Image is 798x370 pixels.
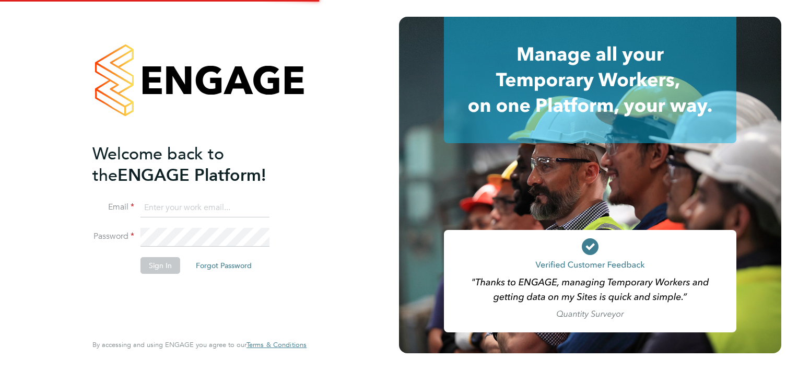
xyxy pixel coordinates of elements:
[92,202,134,213] label: Email
[247,341,307,349] a: Terms & Conditions
[92,340,307,349] span: By accessing and using ENGAGE you agree to our
[92,144,224,186] span: Welcome back to the
[247,340,307,349] span: Terms & Conditions
[140,199,269,217] input: Enter your work email...
[187,257,260,274] button: Forgot Password
[140,257,180,274] button: Sign In
[92,231,134,242] label: Password
[92,143,296,186] h2: ENGAGE Platform!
